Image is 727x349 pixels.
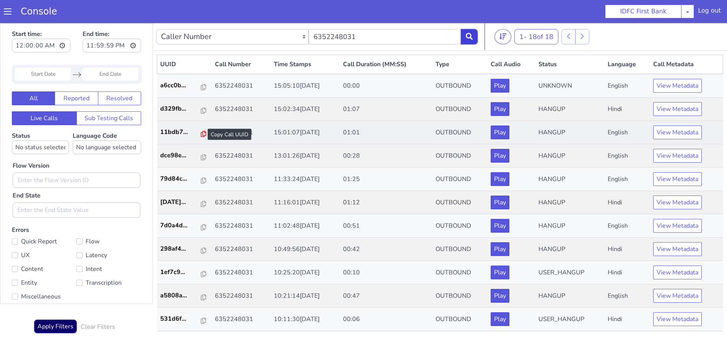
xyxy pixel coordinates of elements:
th: Call Number [212,32,271,51]
button: View Metadata [653,219,702,233]
th: UUID [157,32,212,51]
label: Start time: [12,4,70,32]
td: 6352248031 [212,308,271,331]
td: 00:42 [340,215,433,238]
h6: Clear Filters [81,300,115,308]
a: a5808a... [160,268,209,277]
button: View Metadata [653,149,702,163]
td: HANGUP [535,191,605,215]
div: Log out [698,6,721,18]
th: Status [535,32,605,51]
p: d329fb... [160,81,201,90]
td: OUTBOUND [433,51,488,75]
td: OUTBOUND [433,145,488,168]
button: Play [491,126,509,140]
label: End State [13,168,41,177]
input: End Date [82,45,138,58]
input: Start time: [12,16,70,29]
a: 11bdb7... [160,104,209,114]
td: Hindi [605,308,651,331]
td: Hindi [605,75,651,98]
td: USER_HANGUP [535,238,605,261]
td: 10:25:20[DATE] [271,238,340,261]
td: English [605,145,651,168]
button: View Metadata [653,103,702,116]
label: Content [12,241,76,251]
td: 00:00 [340,51,433,75]
button: Play [491,196,509,210]
td: 10:11:30[DATE] [271,285,340,308]
a: 7d0a4d... [160,198,209,207]
td: HANGUP [535,168,605,191]
input: End time: [83,16,141,29]
a: [DATE]... [160,174,209,184]
td: HANGUP [535,121,605,145]
td: HANGUP [535,75,605,98]
td: 6352248031 [212,285,271,308]
p: [DATE]... [160,174,201,184]
a: d329fb... [160,81,209,90]
td: OUTBOUND [433,121,488,145]
button: View Metadata [653,79,702,93]
input: Enter the Flow Version ID [13,150,140,165]
td: 11:33:24[DATE] [271,145,340,168]
td: 10:49:56[DATE] [271,215,340,238]
a: 298af4... [160,221,209,230]
td: 6352248031 [212,145,271,168]
td: 00:47 [340,261,433,285]
td: 6352248031 [212,98,271,121]
td: OUTBOUND [433,215,488,238]
td: USER_HANGUP [535,285,605,308]
td: English [605,261,651,285]
p: a6cc0b... [160,58,201,67]
p: 298af4... [160,221,201,230]
td: Hindi [605,215,651,238]
select: Language Code [73,117,141,131]
button: All [12,68,55,82]
td: English [605,191,651,215]
td: 01:07 [340,75,433,98]
td: OUTBOUND [433,238,488,261]
label: Flow [76,213,141,224]
th: Time Stamps [271,32,340,51]
td: 11:02:48[DATE] [271,191,340,215]
td: 6352248031 [212,121,271,145]
label: Intent [76,241,141,251]
td: 13:01:26[DATE] [271,121,340,145]
td: HANGUP [535,215,605,238]
button: 1- 18of 18 [514,6,558,21]
td: Hindi [605,168,651,191]
td: English [605,51,651,75]
label: Quick Report [12,213,76,224]
button: Play [491,173,509,186]
button: Play [491,289,509,303]
button: IDFC First Bank [605,5,681,18]
td: 6352248031 [212,75,271,98]
button: View Metadata [653,173,702,186]
button: Apply Filters [34,297,77,310]
a: 1ef7c9... [160,245,209,254]
td: OUTBOUND [433,98,488,121]
label: Transcription [76,254,141,265]
td: 15:05:10[DATE] [271,51,340,75]
button: Play [491,266,509,280]
label: Latency [76,227,141,238]
td: HANGUP [535,98,605,121]
select: Status [12,117,69,131]
label: Miscellaneous [12,268,76,279]
button: View Metadata [653,266,702,280]
td: 15:01:07[DATE] [271,98,340,121]
td: 6352248031 [212,238,271,261]
button: Reported [55,68,98,82]
button: View Metadata [653,126,702,140]
td: 6352248031 [212,168,271,191]
td: OUTBOUND [433,75,488,98]
label: Language Code [73,109,141,131]
a: Console [11,6,66,17]
td: OUTBOUND [433,168,488,191]
td: HANGUP [535,308,605,331]
td: 6352248031 [212,51,271,75]
button: Play [491,149,509,163]
td: 6352248031 [212,215,271,238]
td: 10:05:16[DATE] [271,308,340,331]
